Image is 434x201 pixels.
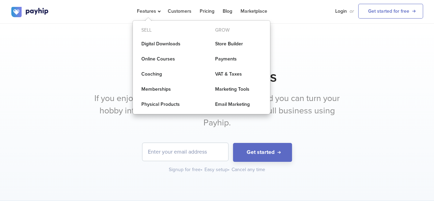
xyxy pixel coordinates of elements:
a: Memberships [133,82,196,96]
a: Marketing Tools [207,82,270,96]
a: Store Builder [207,37,270,51]
span: • [228,167,230,172]
div: Cancel any time [232,166,265,173]
a: Physical Products [133,98,196,111]
span: • [201,167,202,172]
input: Enter your email address [142,143,228,161]
a: Digital Downloads [133,37,196,51]
a: Coaching [133,67,196,81]
a: Payments [207,52,270,66]
h1: Sell Nature Photos [11,68,423,86]
img: logo.svg [11,7,49,17]
span: Features [137,8,160,14]
div: Signup for free [169,166,203,173]
a: Email Marketing [207,98,270,111]
a: Online Courses [133,52,196,66]
div: Sell [133,25,196,36]
p: If you enjoy taking nature photos, you might find you can turn your hobby into a valuable side in... [89,92,346,129]
a: Get started for free [358,4,423,19]
div: Grow [207,25,270,36]
div: Easy setup [204,166,230,173]
button: Get started [233,143,292,162]
a: VAT & Taxes [207,67,270,81]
